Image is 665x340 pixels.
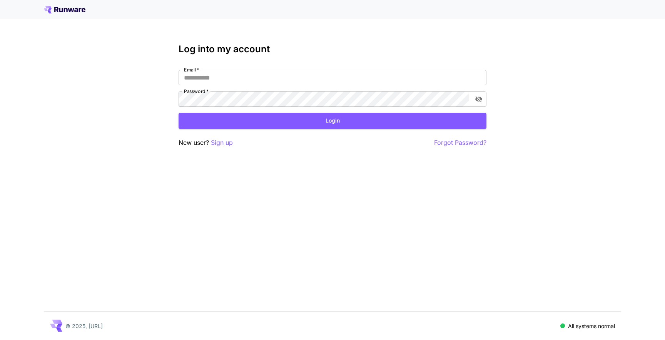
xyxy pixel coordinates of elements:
[434,138,486,148] button: Forgot Password?
[211,138,233,148] button: Sign up
[179,44,486,55] h3: Log into my account
[179,113,486,129] button: Login
[184,88,209,95] label: Password
[65,322,103,330] p: © 2025, [URL]
[179,138,233,148] p: New user?
[184,66,199,73] label: Email
[568,322,615,330] p: All systems normal
[472,92,486,106] button: toggle password visibility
